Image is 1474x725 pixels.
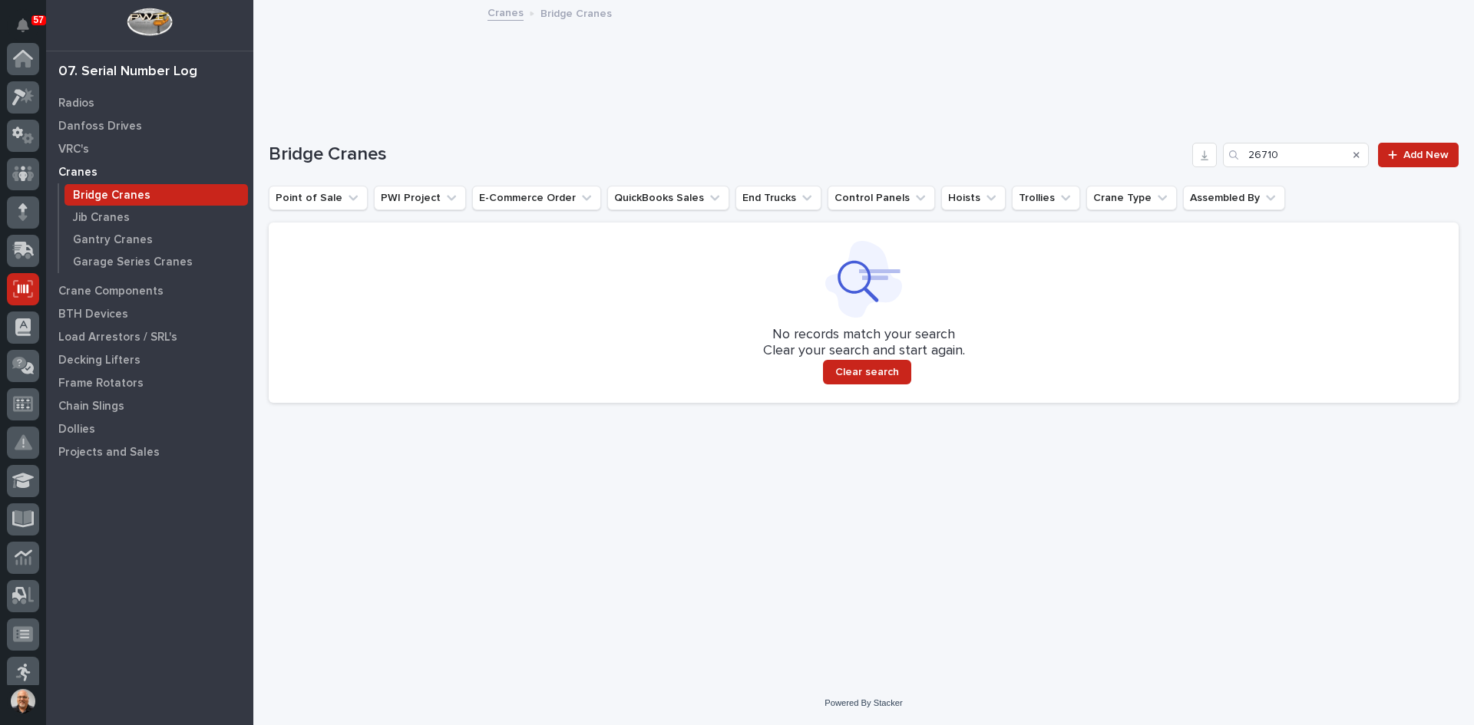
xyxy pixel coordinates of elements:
[7,685,39,717] button: users-avatar
[1086,186,1177,210] button: Crane Type
[825,698,902,707] a: Powered By Stacker
[46,302,253,325] a: BTH Devices
[1403,150,1449,160] span: Add New
[58,64,197,81] div: 07. Serial Number Log
[127,8,172,36] img: Workspace Logo
[58,166,97,180] p: Cranes
[374,186,466,210] button: PWI Project
[46,279,253,302] a: Crane Components
[58,143,89,157] p: VRC's
[58,423,95,437] p: Dollies
[941,186,1006,210] button: Hoists
[59,251,253,272] a: Garage Series Cranes
[46,114,253,137] a: Danfoss Drives
[58,377,144,391] p: Frame Rotators
[73,211,130,225] p: Jib Cranes
[828,186,935,210] button: Control Panels
[58,308,128,321] p: BTH Devices
[1378,143,1459,167] a: Add New
[73,255,193,269] p: Garage Series Cranes
[607,186,729,210] button: QuickBooks Sales
[46,348,253,371] a: Decking Lifters
[46,440,253,463] a: Projects and Sales
[735,186,821,210] button: End Trucks
[58,331,177,344] p: Load Arrestors / SRL's
[58,97,94,110] p: Radios
[58,400,124,414] p: Chain Slings
[487,3,524,21] a: Cranes
[46,137,253,160] a: VRC's
[59,184,253,206] a: Bridge Cranes
[34,15,44,25] p: 57
[472,186,601,210] button: E-Commerce Order
[58,120,142,133] p: Danfoss Drives
[46,394,253,417] a: Chain Slings
[7,9,39,41] button: Notifications
[46,160,253,183] a: Cranes
[58,285,164,298] p: Crane Components
[1223,143,1369,167] input: Search
[73,189,150,203] p: Bridge Cranes
[46,417,253,440] a: Dollies
[1012,186,1080,210] button: Trollies
[46,325,253,348] a: Load Arrestors / SRL's
[46,91,253,114] a: Radios
[58,446,160,460] p: Projects and Sales
[835,365,899,379] span: Clear search
[46,371,253,394] a: Frame Rotators
[59,229,253,250] a: Gantry Cranes
[823,360,911,384] button: Clear search
[58,354,140,367] p: Decking Lifters
[59,206,253,228] a: Jib Cranes
[269,186,368,210] button: Point of Sale
[73,233,153,247] p: Gantry Cranes
[540,4,612,21] p: Bridge Cranes
[763,343,965,360] p: Clear your search and start again.
[269,143,1186,166] h1: Bridge Cranes
[287,327,1440,344] p: No records match your search
[1183,186,1285,210] button: Assembled By
[19,18,39,43] div: Notifications57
